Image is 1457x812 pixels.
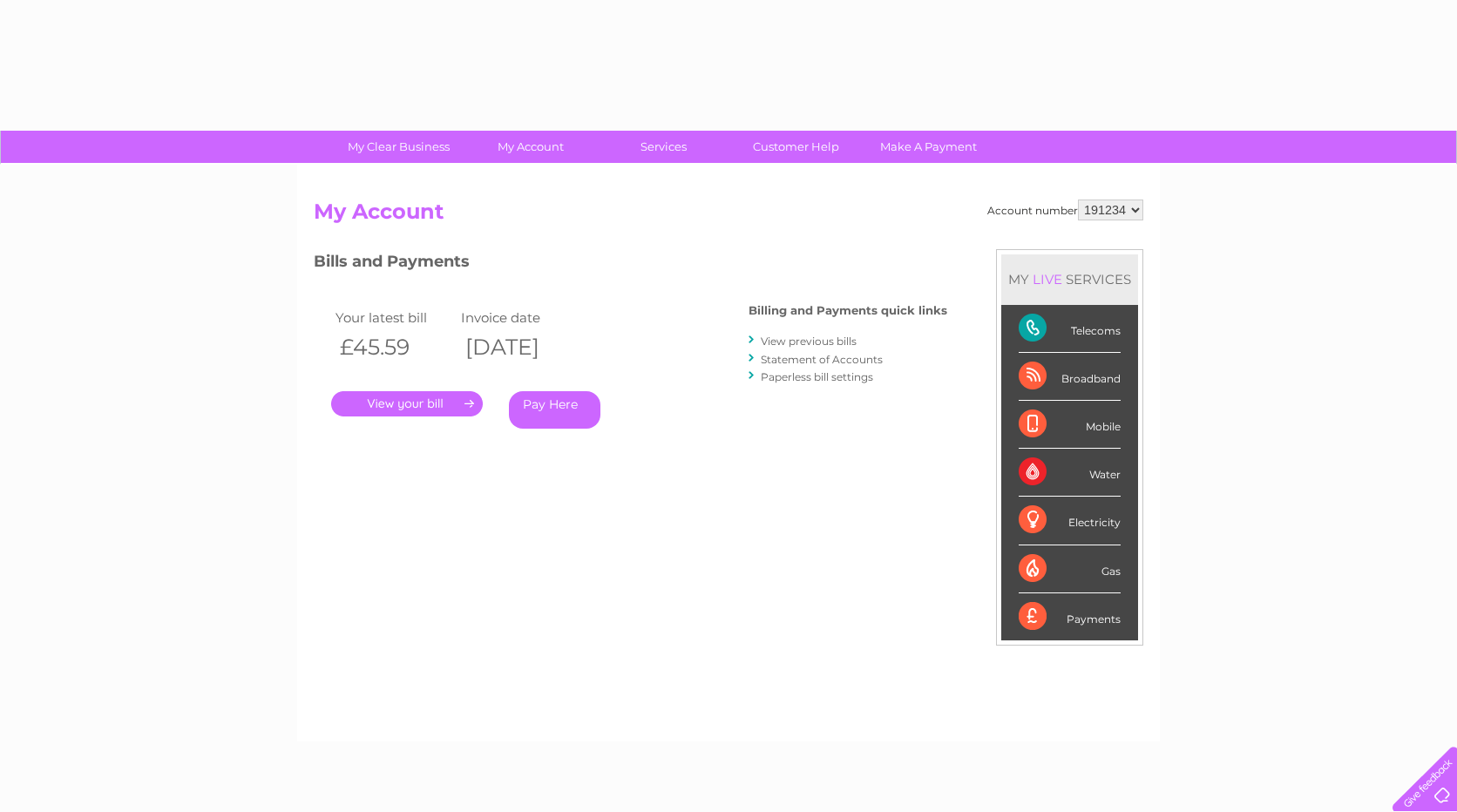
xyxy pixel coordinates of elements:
[987,200,1143,220] div: Account number
[1019,401,1121,449] div: Mobile
[457,306,582,329] td: Invoice date
[314,249,947,280] h3: Bills and Payments
[331,391,483,416] a: .
[1019,305,1121,353] div: Telecoms
[761,353,883,366] a: Statement of Accounts
[331,329,457,365] th: £45.59
[1019,449,1121,497] div: Water
[457,329,582,365] th: [DATE]
[1019,545,1121,593] div: Gas
[459,131,603,163] a: My Account
[749,304,947,317] h4: Billing and Payments quick links
[331,306,457,329] td: Your latest bill
[1001,254,1138,304] div: MY SERVICES
[761,335,857,348] a: View previous bills
[314,200,1143,233] h2: My Account
[724,131,868,163] a: Customer Help
[327,131,471,163] a: My Clear Business
[1019,593,1121,640] div: Payments
[509,391,600,429] a: Pay Here
[1029,271,1066,288] div: LIVE
[761,370,873,383] a: Paperless bill settings
[1019,353,1121,401] div: Broadband
[592,131,735,163] a: Services
[857,131,1000,163] a: Make A Payment
[1019,497,1121,545] div: Electricity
